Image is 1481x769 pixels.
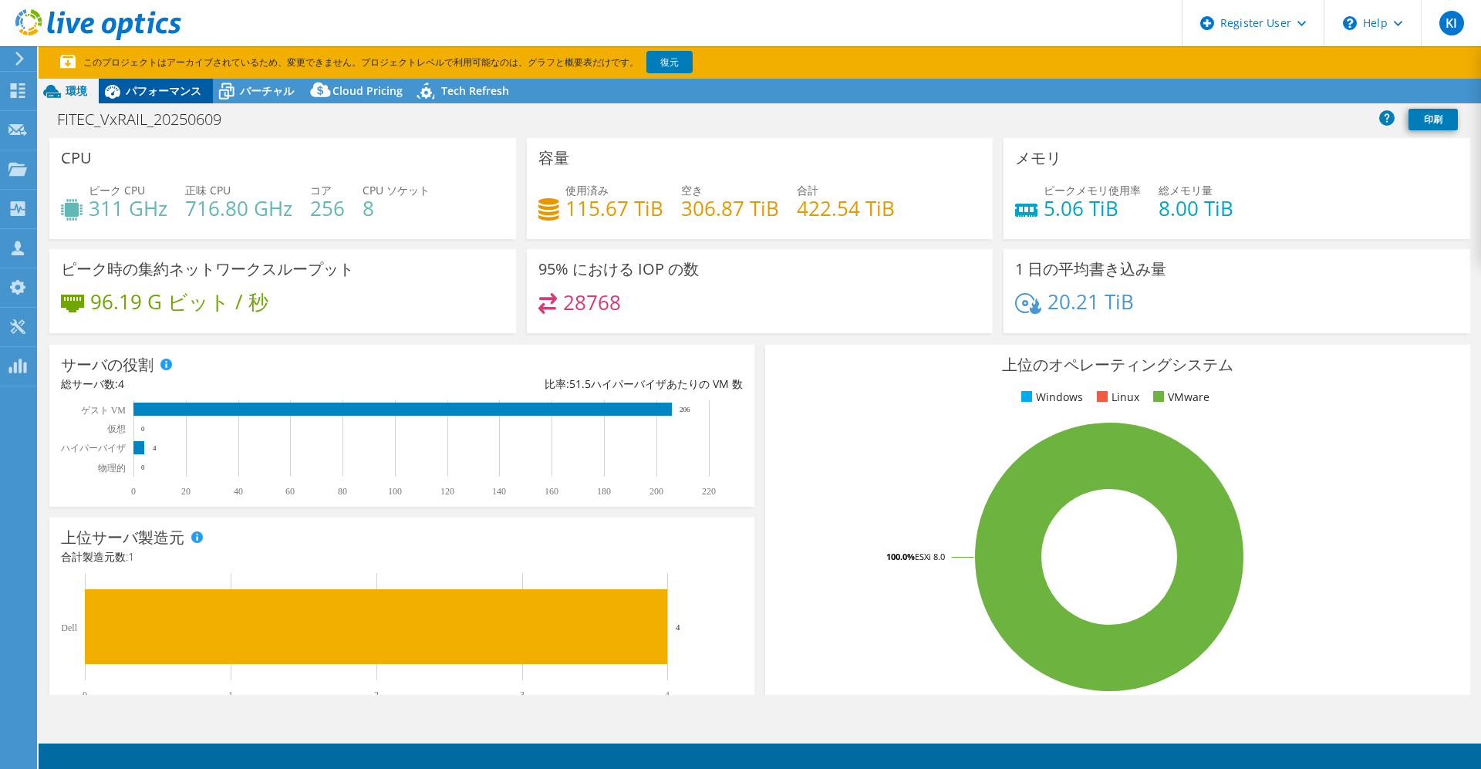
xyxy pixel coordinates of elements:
[60,443,126,454] text: ハイパーバイザ
[185,183,231,197] span: 正味 CPU
[1017,389,1083,406] li: Windows
[89,200,167,217] h4: 311 GHz
[338,486,347,497] text: 80
[141,464,145,471] text: 0
[374,690,379,700] text: 2
[1047,293,1134,310] h4: 20.21 TiB
[141,425,145,433] text: 0
[310,200,345,217] h4: 256
[1159,183,1213,197] span: 総メモリ量
[702,486,716,497] text: 220
[131,486,136,497] text: 0
[98,463,126,474] text: 物理的
[597,486,611,497] text: 180
[915,551,945,562] tspan: ESXi 8.0
[441,83,509,98] span: Tech Refresh
[185,200,292,217] h4: 716.80 GHz
[128,549,134,564] span: 1
[680,406,690,413] text: 206
[66,83,87,98] span: 環境
[665,690,670,700] text: 4
[61,529,184,546] h3: 上位サーバ製造元
[363,183,430,197] span: CPU ソケット
[1015,261,1166,278] h3: 1 日の平均書き込み量
[332,83,403,98] span: Cloud Pricing
[1093,389,1139,406] li: Linux
[520,690,525,700] text: 3
[649,486,663,497] text: 200
[1015,150,1061,167] h3: メモリ
[228,690,233,700] text: 1
[388,486,402,497] text: 100
[240,83,294,98] span: バーチャル
[61,622,77,633] text: Dell
[1044,183,1141,197] span: ピークメモリ使用率
[440,486,454,497] text: 120
[89,183,145,197] span: ピーク CPU
[234,486,243,497] text: 40
[1343,16,1357,30] svg: \n
[310,183,332,197] span: コア
[545,486,558,497] text: 160
[126,83,201,98] span: パフォーマンス
[363,200,430,217] h4: 8
[60,54,816,71] p: このプロジェクトはアーカイブされているため、変更できません。プロジェクトレベルで利用可能なのは、グラフと概要表だけです。
[153,444,157,452] text: 4
[1439,11,1464,35] span: KI
[118,376,124,391] span: 4
[797,183,818,197] span: 合計
[681,200,779,217] h4: 306.87 TiB
[81,405,127,416] text: ゲスト VM
[106,423,126,434] text: 仮想
[1044,200,1141,217] h4: 5.06 TiB
[61,356,153,373] h3: サーバの役割
[1159,200,1233,217] h4: 8.00 TiB
[565,183,609,197] span: 使用済み
[492,486,506,497] text: 140
[563,294,621,311] h4: 28768
[538,261,699,278] h3: 95% における IOP の数
[777,356,1459,373] h3: 上位のオペレーティングシステム
[61,548,743,565] h4: 合計製造元数:
[285,486,295,497] text: 60
[681,183,703,197] span: 空き
[50,111,245,128] h1: FITEC_VxRAIL_20250609
[181,486,191,497] text: 20
[83,690,87,700] text: 0
[646,51,693,73] a: 復元
[886,551,915,562] tspan: 100.0%
[1408,109,1458,130] a: 印刷
[797,200,895,217] h4: 422.54 TiB
[61,261,354,278] h3: ピーク時の集約ネットワークスループット
[538,150,569,167] h3: 容量
[565,200,663,217] h4: 115.67 TiB
[1149,389,1209,406] li: VMware
[61,376,402,393] div: 総サーバ数:
[569,376,591,391] span: 51.5
[61,150,92,167] h3: CPU
[676,622,680,632] text: 4
[402,376,743,393] div: 比率: ハイパーバイザあたりの VM 数
[90,293,268,310] h4: 96.19 G ビット / 秒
